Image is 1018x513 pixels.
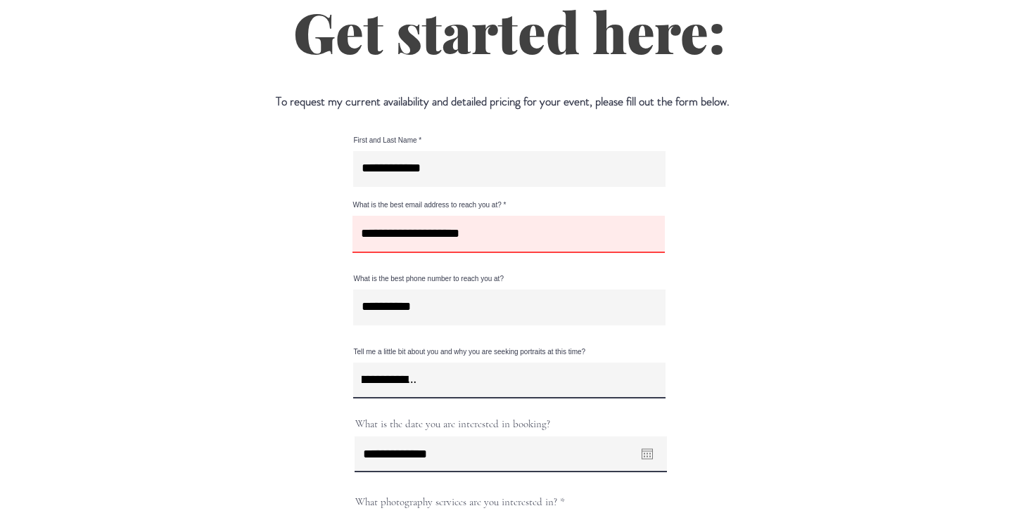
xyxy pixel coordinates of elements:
[352,202,665,209] label: What is the best email address to reach you at?
[353,137,666,144] label: First and Last Name
[952,447,1018,513] iframe: Wix Chat
[353,349,666,356] label: Tell me a little bit about you and why you are seeking portraits at this time?
[276,93,730,110] span: To request my current availability and detailed pricing for your event, please fill out the form ...
[355,419,667,429] label: What is the date you are interested in booking?
[642,448,653,460] button: Open calendar
[355,497,667,507] label: What photography services are you interested in?
[353,275,666,283] label: What is the best phone number to reach you at?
